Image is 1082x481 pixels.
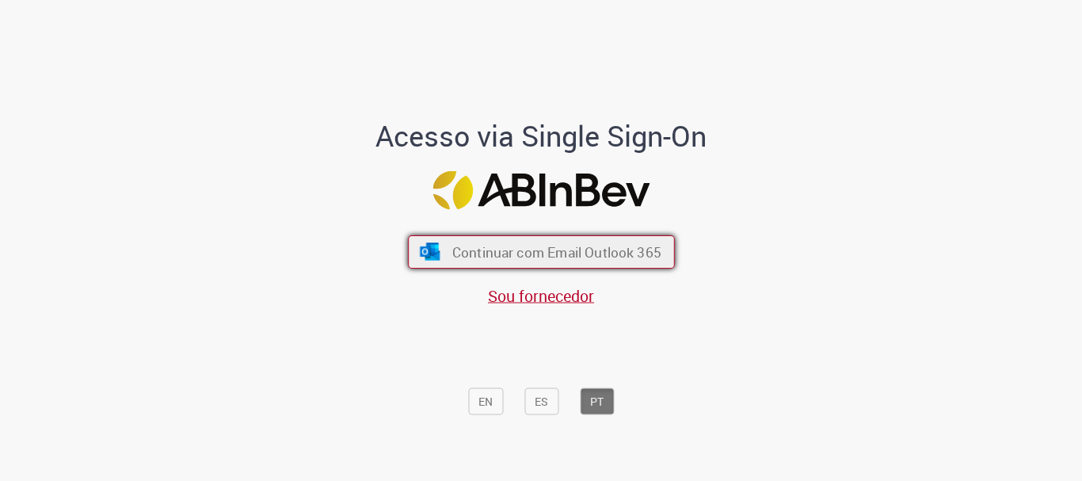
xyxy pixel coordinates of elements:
img: Logo ABInBev [432,171,650,210]
button: ícone Azure/Microsoft 360 Continuar com Email Outlook 365 [408,235,675,269]
button: PT [580,388,614,415]
h1: Acesso via Single Sign-On [322,120,761,152]
a: Sou fornecedor [488,285,594,307]
button: EN [468,388,503,415]
span: Continuar com Email Outlook 365 [451,243,661,261]
img: ícone Azure/Microsoft 360 [418,243,441,261]
button: ES [524,388,558,415]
